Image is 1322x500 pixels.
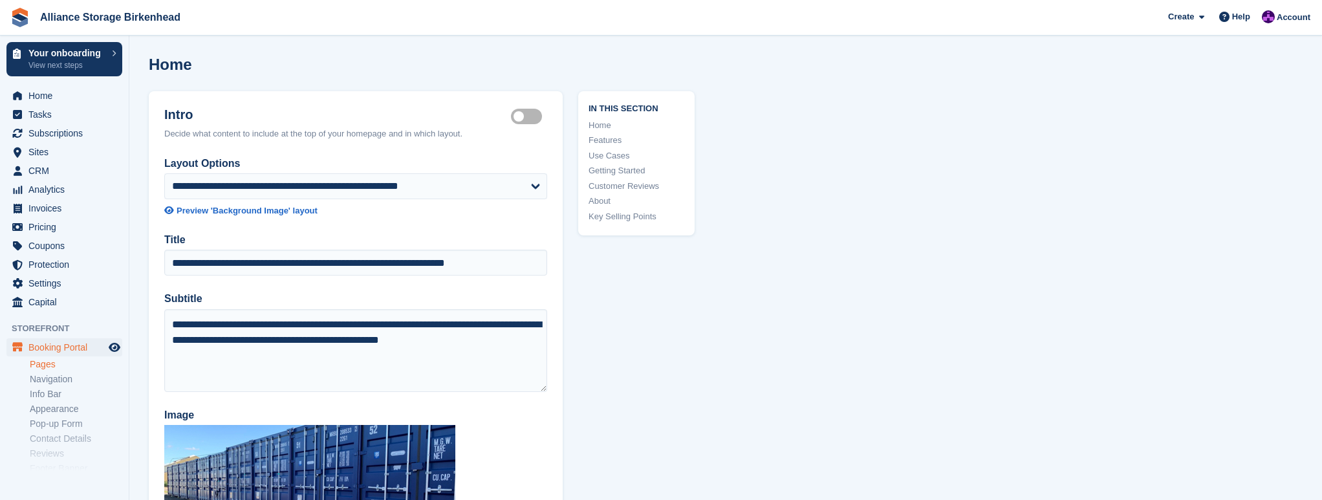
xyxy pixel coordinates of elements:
[28,218,106,236] span: Pricing
[589,119,684,132] a: Home
[1277,11,1310,24] span: Account
[164,291,547,307] label: Subtitle
[30,448,122,460] a: Reviews
[28,180,106,199] span: Analytics
[589,210,684,223] a: Key Selling Points
[6,255,122,274] a: menu
[164,408,547,423] label: Image
[107,340,122,355] a: Preview store
[30,433,122,445] a: Contact Details
[6,180,122,199] a: menu
[30,462,122,475] a: Footer Banner
[28,143,106,161] span: Sites
[28,293,106,311] span: Capital
[28,124,106,142] span: Subscriptions
[28,338,106,356] span: Booking Portal
[6,293,122,311] a: menu
[6,87,122,105] a: menu
[28,105,106,124] span: Tasks
[164,204,547,217] a: Preview 'Background Image' layout
[30,373,122,386] a: Navigation
[12,322,129,335] span: Storefront
[6,274,122,292] a: menu
[1232,10,1250,23] span: Help
[589,164,684,177] a: Getting Started
[164,232,547,248] label: Title
[35,6,186,28] a: Alliance Storage Birkenhead
[589,149,684,162] a: Use Cases
[30,403,122,415] a: Appearance
[28,199,106,217] span: Invoices
[30,358,122,371] a: Pages
[28,87,106,105] span: Home
[6,218,122,236] a: menu
[589,195,684,208] a: About
[28,255,106,274] span: Protection
[6,237,122,255] a: menu
[6,199,122,217] a: menu
[28,162,106,180] span: CRM
[28,237,106,255] span: Coupons
[10,8,30,27] img: stora-icon-8386f47178a22dfd0bd8f6a31ec36ba5ce8667c1dd55bd0f319d3a0aa187defe.svg
[6,162,122,180] a: menu
[28,60,105,71] p: View next steps
[1168,10,1194,23] span: Create
[6,338,122,356] a: menu
[1262,10,1275,23] img: Romilly Norton
[164,156,547,171] label: Layout Options
[6,42,122,76] a: Your onboarding View next steps
[164,127,547,140] div: Decide what content to include at the top of your homepage and in which layout.
[28,49,105,58] p: Your onboarding
[30,418,122,430] a: Pop-up Form
[589,180,684,193] a: Customer Reviews
[511,116,547,118] label: Hero section active
[177,204,318,217] div: Preview 'Background Image' layout
[30,388,122,400] a: Info Bar
[164,107,511,122] h2: Intro
[6,143,122,161] a: menu
[28,274,106,292] span: Settings
[589,102,684,114] span: In this section
[589,134,684,147] a: Features
[149,56,192,73] h1: Home
[6,124,122,142] a: menu
[6,105,122,124] a: menu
